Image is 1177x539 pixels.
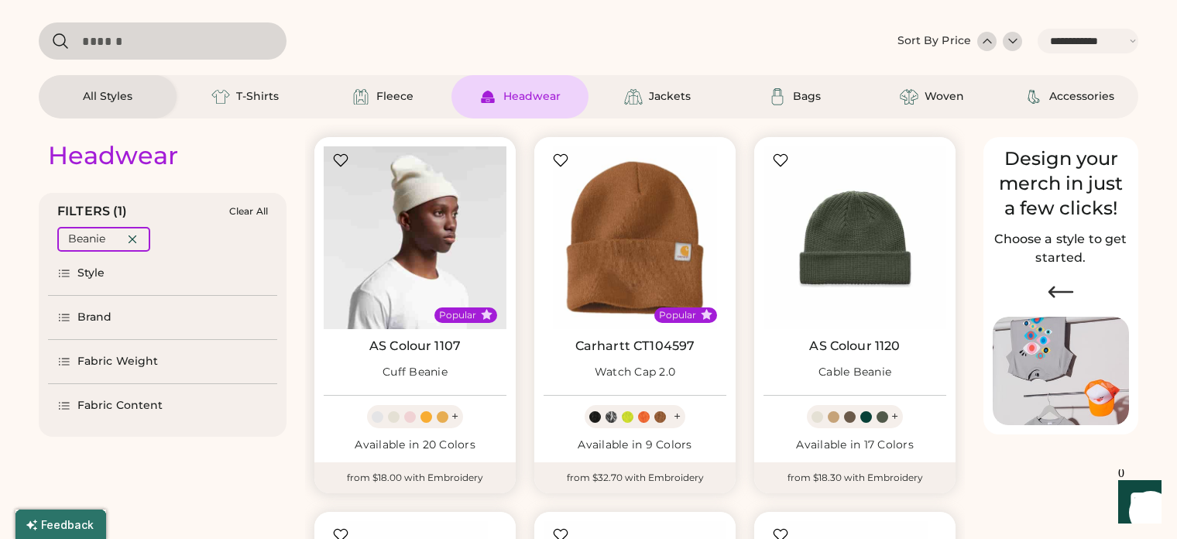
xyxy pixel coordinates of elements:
div: Clear All [229,206,268,217]
div: Sort By Price [897,33,971,49]
div: Headwear [503,89,561,105]
div: from $18.00 with Embroidery [314,462,516,493]
div: from $18.30 with Embroidery [754,462,956,493]
div: + [674,408,681,425]
div: FILTERS (1) [57,202,128,221]
div: Jackets [649,89,691,105]
img: Woven Icon [900,88,918,106]
button: Popular Style [701,309,712,321]
div: Cuff Beanie [383,365,448,380]
div: Bags [793,89,821,105]
div: Accessories [1049,89,1114,105]
img: Image of Lisa Congdon Eye Print on T-Shirt and Hat [993,317,1129,426]
h2: Choose a style to get started. [993,230,1129,267]
div: All Styles [83,89,132,105]
div: + [451,408,458,425]
div: T-Shirts [236,89,279,105]
div: Style [77,266,105,281]
div: Woven [925,89,964,105]
div: Fabric Content [77,398,163,414]
div: from $32.70 with Embroidery [534,462,736,493]
button: Popular Style [481,309,492,321]
img: AS Colour 1120 Cable Beanie [764,146,946,329]
div: Beanie [68,232,105,247]
div: Fabric Weight [77,354,158,369]
a: AS Colour 1107 [369,338,461,354]
img: Accessories Icon [1024,88,1043,106]
div: Popular [439,309,476,321]
div: Headwear [48,140,178,171]
a: AS Colour 1120 [809,338,900,354]
img: AS Colour 1107 Cuff Beanie [324,146,506,329]
div: Available in 20 Colors [324,438,506,453]
div: Watch Cap 2.0 [595,365,675,380]
img: Bags Icon [768,88,787,106]
div: Available in 9 Colors [544,438,726,453]
div: Available in 17 Colors [764,438,946,453]
div: Fleece [376,89,413,105]
div: Popular [659,309,696,321]
img: Headwear Icon [479,88,497,106]
div: + [891,408,898,425]
div: Brand [77,310,112,325]
div: Cable Beanie [818,365,891,380]
a: Carhartt CT104597 [575,338,695,354]
iframe: Front Chat [1103,469,1170,536]
img: Jackets Icon [624,88,643,106]
img: Fleece Icon [352,88,370,106]
img: T-Shirts Icon [211,88,230,106]
div: Design your merch in just a few clicks! [993,146,1129,221]
img: Carhartt CT104597 Watch Cap 2.0 [544,146,726,329]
